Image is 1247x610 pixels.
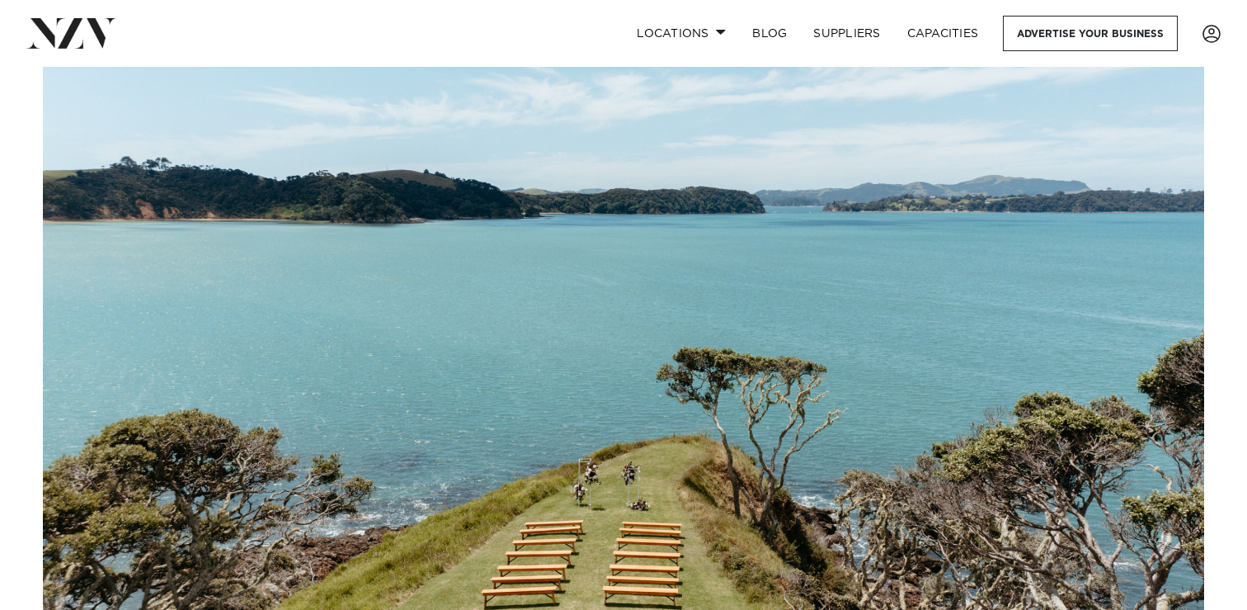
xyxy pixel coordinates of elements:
[894,16,992,51] a: Capacities
[623,16,739,51] a: Locations
[1003,16,1178,51] a: Advertise your business
[800,16,893,51] a: SUPPLIERS
[26,18,116,48] img: nzv-logo.png
[739,16,800,51] a: BLOG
